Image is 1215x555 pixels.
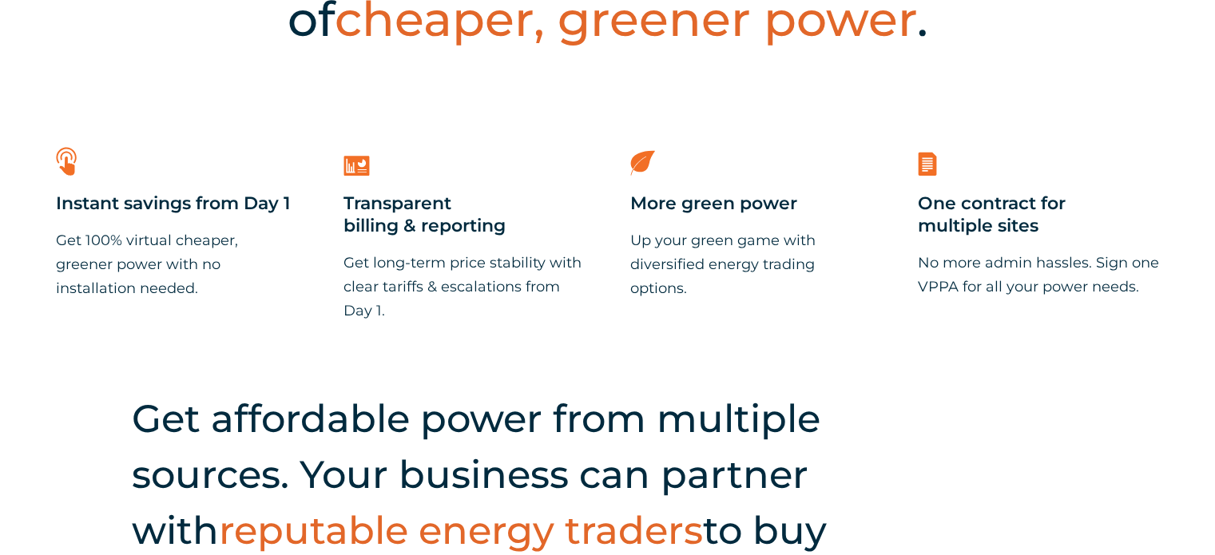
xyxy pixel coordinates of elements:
[630,228,872,300] p: Up your green game with diversified energy trading options.
[918,251,1159,299] p: No more admin hassles. Sign one VPPA for all your power needs.
[219,507,703,553] span: reputable energy traders
[918,192,1066,238] span: One contract for multiple sites
[56,228,297,300] p: Get 100% virtual cheaper, greener power with no installation needed.
[630,192,797,216] span: More green power
[56,192,290,216] span: Instant savings from Day 1
[343,251,585,323] p: Get long-term price stability with clear tariffs & escalations from Day 1.
[343,192,506,238] span: Transparent billing & reporting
